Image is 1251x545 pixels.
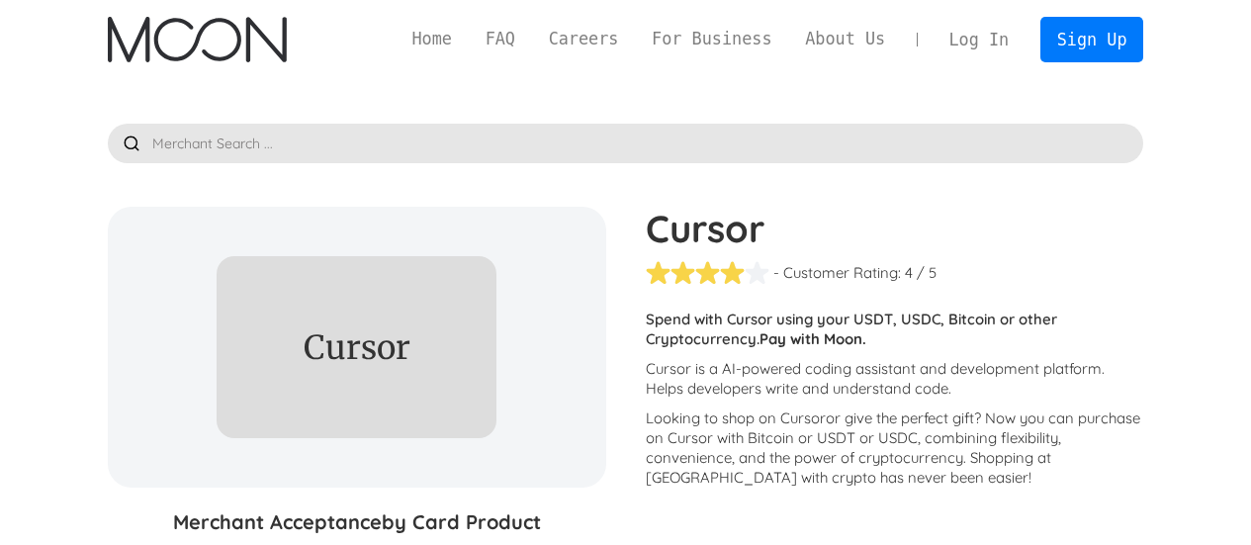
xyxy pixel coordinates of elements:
[646,409,1144,488] p: Looking to shop on Cursor ? Now you can purchase on Cursor with Bitcoin or USDT or USDC, combinin...
[1040,17,1143,61] a: Sign Up
[108,124,1144,163] input: Merchant Search ...
[826,409,974,427] span: or give the perfect gift
[646,359,1144,399] p: Cursor is a AI-powered coding assistant and development platform. Helps developers write and unde...
[646,310,1144,349] p: Spend with Cursor using your USDT, USDC, Bitcoin or other Cryptocurrency.
[646,207,1144,250] h1: Cursor
[244,330,468,365] div: Cursor
[917,263,937,283] div: / 5
[788,27,902,51] a: About Us
[469,27,532,51] a: FAQ
[635,27,788,51] a: For Business
[396,27,469,51] a: Home
[108,17,287,62] img: Moon Logo
[532,27,635,51] a: Careers
[933,18,1026,61] a: Log In
[760,329,866,348] strong: Pay with Moon.
[905,263,913,283] div: 4
[382,509,541,534] span: by Card Product
[108,507,606,537] h3: Merchant Acceptance
[773,263,901,283] div: - Customer Rating:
